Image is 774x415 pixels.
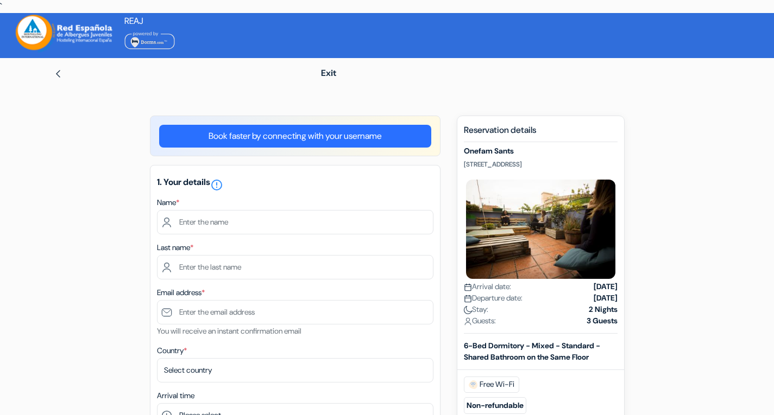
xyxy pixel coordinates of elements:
[157,197,176,207] font: Name
[472,282,511,291] font: Arrival date:
[210,176,223,188] a: error_outline
[464,283,472,291] img: calendar.svg
[157,346,184,355] font: Country
[464,295,472,303] img: calendar.svg
[464,306,472,314] img: moon.svg
[157,176,210,188] font: 1. Your details
[157,210,433,234] input: Enter the name
[157,326,301,336] font: You will receive an instant confirmation email
[210,178,223,191] font: error_outline
[594,293,618,303] font: [DATE]
[157,300,433,324] input: Enter the email address
[124,15,143,27] font: REAJ
[480,379,514,389] font: Free Wi-Fi
[472,293,523,303] font: Departure date:
[321,67,336,79] font: Exit
[464,160,522,169] font: [STREET_ADDRESS]
[464,124,536,136] font: Reservation details
[209,130,382,142] font: Book faster by connecting with your username
[464,341,600,362] font: 6-Bed Dormitory - Mixed - Standard - Shared Bathroom on the Same Floor
[467,400,524,410] font: Non-refundable
[594,282,618,291] font: [DATE]
[472,316,496,325] font: Guests:
[157,255,433,279] input: Enter the last name
[464,146,514,156] font: Onefam Sants
[464,317,472,325] img: user_icon.svg
[157,288,202,297] font: Email address
[54,69,62,78] img: left_arrow.svg
[587,316,618,325] font: 3 Guests
[157,391,194,400] font: Arrival time
[589,304,618,314] font: 2 Nights
[469,380,477,389] img: free_wifi.svg
[157,242,190,252] font: Last name
[159,125,431,148] a: Book faster by connecting with your username
[472,304,488,314] font: Stay:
